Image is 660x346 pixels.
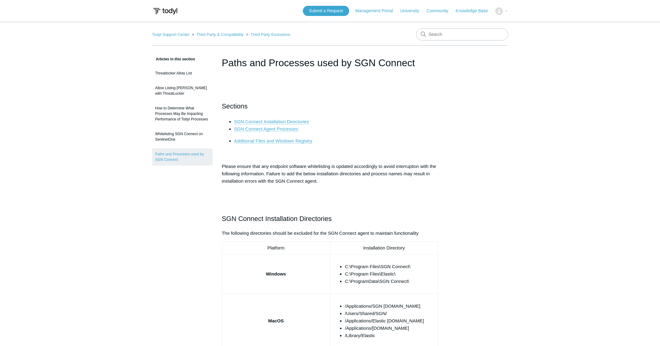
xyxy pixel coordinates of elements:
[400,8,425,14] a: University
[191,32,245,37] li: Third Party & Compatibility
[345,263,435,270] li: C:\Program Files\SGN Connect\
[222,164,436,184] span: Please ensure that any endpoint software whitelisting is updated accordingly to avoid interruptio...
[234,126,298,132] a: SGN Connect Agent Processes
[345,325,435,332] li: /Applications/[DOMAIN_NAME]
[196,32,244,37] a: Third Party & Compatibility
[152,32,191,37] li: Todyl Support Center
[234,119,309,124] a: SGN Connect Installation Directories
[345,310,435,317] li: /Users/Shared/SGN/
[152,32,190,37] a: Todyl Support Center
[268,318,284,323] strong: MacOS
[234,138,312,144] a: Additional Files and Windows Registry
[456,8,494,14] a: Knowledge Base
[345,270,435,278] li: C:\Program Files\Elastic\
[152,148,213,165] a: Paths and Processes used by SGN Connect
[222,215,332,222] span: SGN Connect Installation Directories
[152,67,213,79] a: Threatlocker Allow List
[345,332,435,339] li: /Library/Elastic
[266,271,286,276] strong: Windows
[222,242,330,254] td: Platform
[222,55,438,70] h1: Paths and Processes used by SGN Connect
[222,101,438,112] h2: Sections
[345,317,435,325] li: /Applications/Elastic [DOMAIN_NAME]
[345,302,435,310] li: /Applications/SGN [DOMAIN_NAME]
[251,32,290,37] a: Third Party Exclusions
[330,242,438,254] td: Installation Directory
[416,28,508,40] input: Search
[303,6,349,16] a: Submit a Request
[152,57,195,61] span: Articles in this section
[152,82,213,99] a: Allow Listing [PERSON_NAME] with ThreatLocker
[222,230,419,236] span: The following directories should be excluded for the SGN Connect agent to maintain functionality
[152,6,178,17] img: Todyl Support Center Help Center home page
[152,128,213,145] a: Whitelisting SGN Connect on SentinelOne
[345,278,435,285] li: C:\ProgramData\SGN Connect\
[245,32,290,37] li: Third Party Exclusions
[355,8,399,14] a: Management Portal
[152,102,213,125] a: How to Determine What Processes May Be Impacting Performance of Todyl Processes
[426,8,454,14] a: Community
